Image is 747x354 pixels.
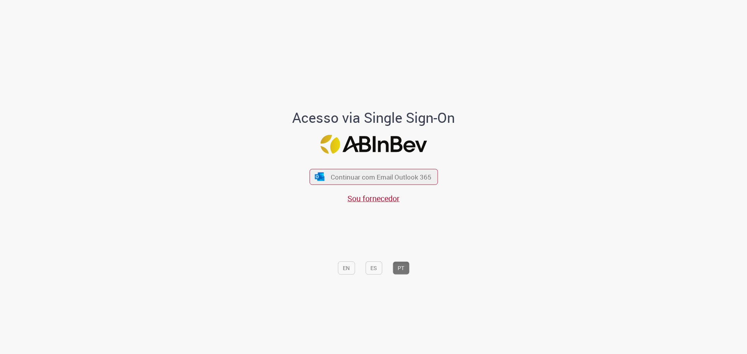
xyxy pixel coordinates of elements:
span: Continuar com Email Outlook 365 [331,173,431,181]
img: ícone Azure/Microsoft 360 [314,173,325,181]
a: Sou fornecedor [347,193,400,204]
button: ícone Azure/Microsoft 360 Continuar com Email Outlook 365 [309,169,438,185]
img: Logo ABInBev [320,134,427,153]
button: PT [393,261,409,274]
button: ES [365,261,382,274]
button: EN [338,261,355,274]
h1: Acesso via Single Sign-On [266,110,482,126]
